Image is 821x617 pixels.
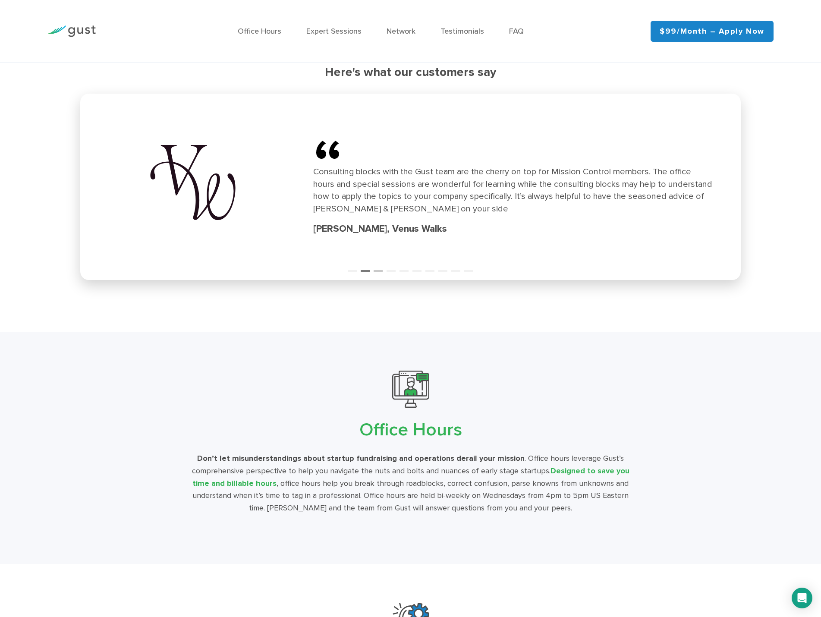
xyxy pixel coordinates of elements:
[451,263,460,271] button: 9 of 10
[80,65,740,80] h3: Here's what our customers say
[187,453,634,515] div: . Office hours leverage Gust’s comprehensive perspective to help you navigate the nuts and bolts ...
[197,454,525,463] strong: Don’t let misunderstandings about startup fundraising and operations derail your mission
[425,263,434,271] button: 7 of 10
[651,21,774,42] a: $99/month – Apply Now
[361,263,369,271] button: 2 of 10
[399,263,408,271] button: 5 of 10
[792,588,812,608] div: Open Intercom Messenger
[313,166,714,215] div: Consulting blocks with the Gust team are the cherry on top for Mission Control members. The offic...
[91,418,730,442] h2: Office Hours
[192,466,629,488] span: Designed to save you time and billable hours
[392,371,429,408] img: 10000
[306,27,362,36] a: Expert Sessions
[374,263,382,271] button: 3 of 10
[464,263,473,271] button: 10 of 10
[440,27,484,36] a: Testimonials
[313,222,714,236] div: [PERSON_NAME], Venus Walks
[412,263,421,271] button: 6 of 10
[348,263,356,271] button: 1 of 10
[387,263,395,271] button: 4 of 10
[313,138,382,166] span: “
[438,263,447,271] button: 8 of 10
[126,135,260,230] img: venus walks logo
[387,27,415,36] a: Network
[238,27,281,36] a: Office Hours
[47,25,96,37] img: Gust Logo
[509,27,524,36] a: FAQ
